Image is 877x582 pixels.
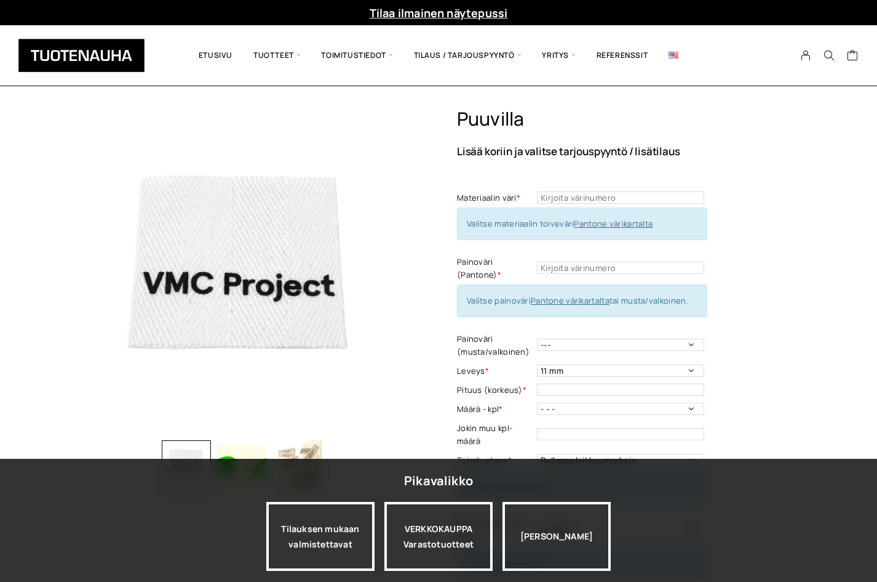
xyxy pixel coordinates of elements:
button: Search [817,50,841,61]
span: Valitse materiaalin toiveväri [467,218,653,229]
a: Tilaa ilmainen näytepussi [370,6,508,20]
input: Kirjoita värinumero [537,262,704,274]
a: Referenssit [586,34,659,76]
span: Tilaus / Tarjouspyyntö [403,34,532,76]
a: Cart [847,49,859,64]
label: Pituus (korkeus) [457,384,534,397]
label: Jokin muu kpl-määrä [457,422,534,448]
a: Pantone värikartalta [574,218,653,229]
label: Määrä - kpl [457,403,534,416]
a: My Account [794,50,818,61]
span: Yritys [531,34,585,76]
div: Pikavalikko [404,470,473,492]
label: Painoväri (musta/valkoinen) [457,333,534,358]
span: Tuotteet [243,34,311,76]
img: Tuotenauha Oy [18,39,145,72]
p: Lisää koriin ja valitse tarjouspyyntö / lisätilaus [457,146,798,156]
label: Materiaalin väri [457,192,534,204]
label: Painoväri (Pantone) [457,256,534,281]
a: Pantone värikartalta [531,295,609,306]
a: Tilauksen mukaan valmistettavat [266,502,375,571]
a: Etusivu [188,34,243,76]
img: 0150b78c-7808-4be1-acac-cd0db7dd39b5 [79,108,405,434]
input: Kirjoita värinumero [537,192,704,204]
h1: Puuvilla [457,108,798,131]
div: VERKKOKAUPPA Varastotuotteet [384,502,493,571]
img: English [669,52,678,59]
label: Leveys [457,365,534,378]
img: Puuvilla 3 [272,440,322,490]
span: Valitse painoväri tai musta/valkoinen. [467,295,688,306]
span: Toimitustiedot [311,34,403,76]
a: VERKKOKAUPPAVarastotuotteet [384,502,493,571]
img: Puuvilla 2 [217,440,266,490]
div: [PERSON_NAME] [502,502,611,571]
label: Toimitustapa [457,454,534,467]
